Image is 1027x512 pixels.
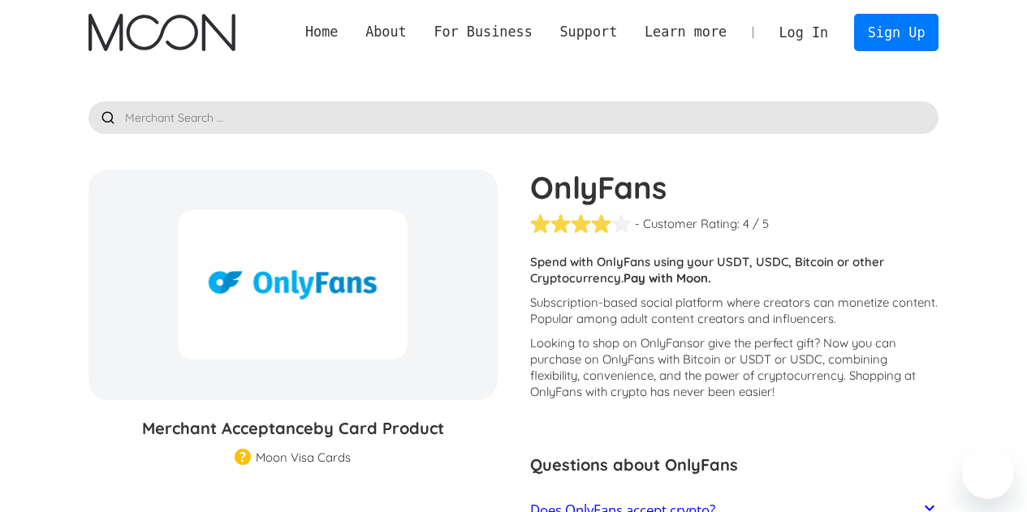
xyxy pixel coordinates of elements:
[559,22,617,42] div: Support
[693,335,814,351] span: or give the perfect gift
[766,15,842,50] a: Log In
[88,101,939,134] input: Merchant Search ...
[624,270,711,286] strong: Pay with Moon.
[365,22,407,42] div: About
[291,22,352,42] a: Home
[530,453,939,477] h3: Questions about OnlyFans
[546,22,631,42] div: Support
[88,14,235,51] a: home
[645,22,727,42] div: Learn more
[530,335,939,400] p: Looking to shop on OnlyFans ? Now you can purchase on OnlyFans with Bitcoin or USDT or USDC, comb...
[421,22,546,42] div: For Business
[352,22,420,42] div: About
[313,418,444,438] span: by Card Product
[88,14,235,51] img: Moon Logo
[743,216,749,232] div: 4
[530,295,939,327] p: Subscription-based social platform where creators can monetize content. Popular among adult conte...
[434,22,532,42] div: For Business
[530,170,939,205] h1: OnlyFans
[631,22,740,42] div: Learn more
[854,14,939,50] a: Sign Up
[88,416,498,441] h3: Merchant Acceptance
[256,450,351,466] div: Moon Visa Cards
[635,216,740,232] div: - Customer Rating:
[962,447,1014,499] iframe: Button to launch messaging window
[753,216,769,232] div: / 5
[530,254,939,286] p: Spend with OnlyFans using your USDT, USDC, Bitcoin or other Cryptocurrency.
